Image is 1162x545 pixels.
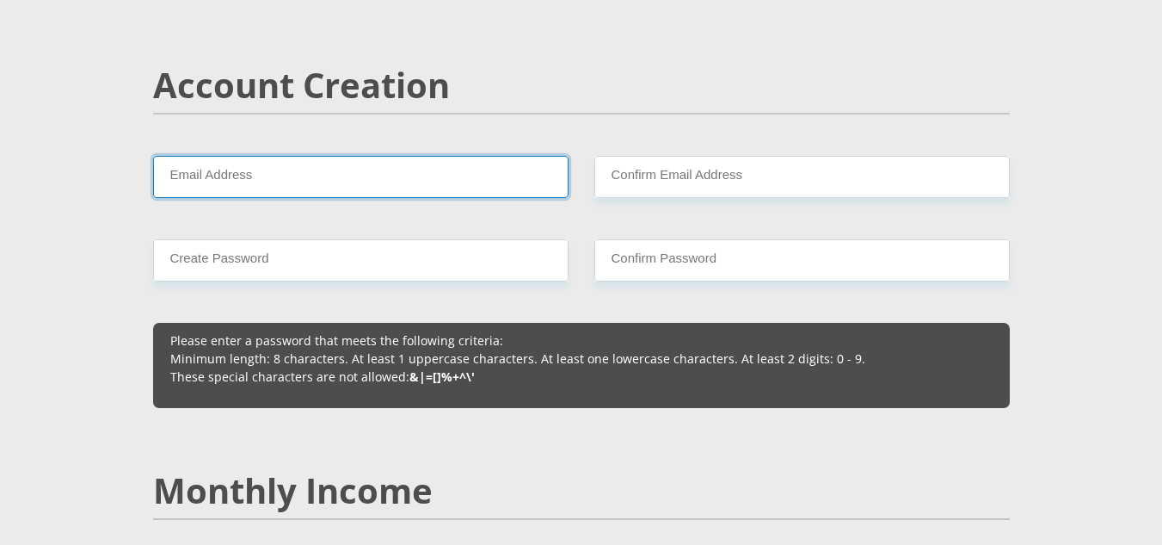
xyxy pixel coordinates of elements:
h2: Monthly Income [153,470,1010,511]
input: Create Password [153,239,569,282]
h2: Account Creation [153,65,1010,106]
input: Confirm Password [594,239,1010,282]
p: Please enter a password that meets the following criteria: Minimum length: 8 characters. At least... [170,331,993,386]
input: Confirm Email Address [594,156,1010,198]
input: Email Address [153,156,569,198]
b: &|=[]%+^\' [409,368,475,385]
